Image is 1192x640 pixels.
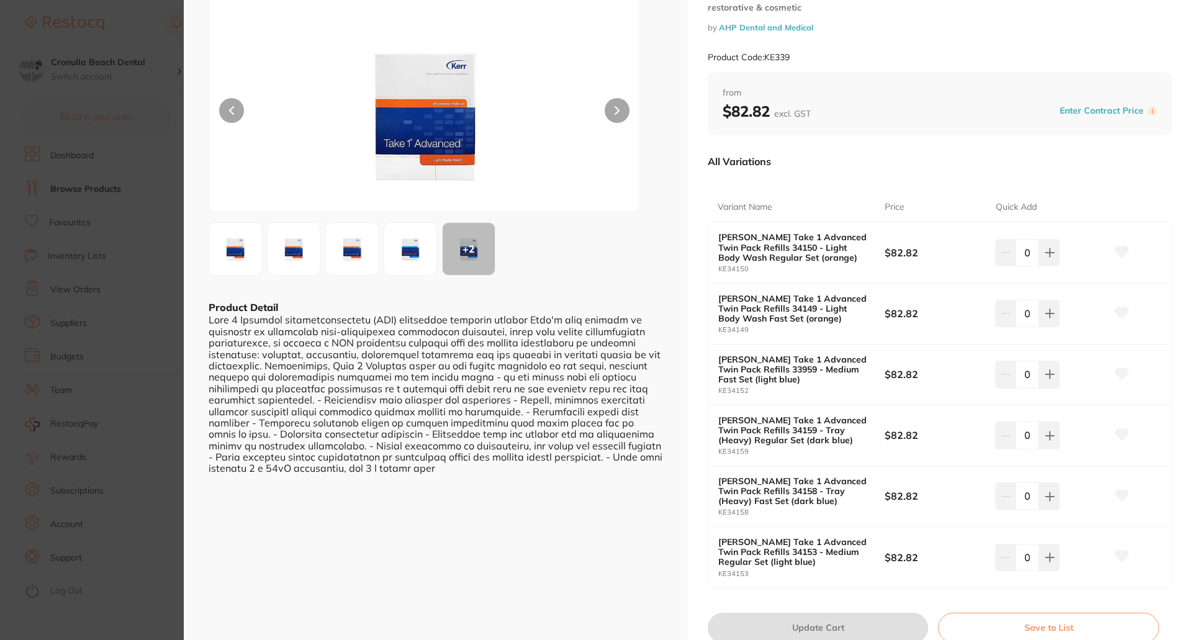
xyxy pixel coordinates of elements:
[723,87,1157,99] span: from
[388,227,433,271] img: Mi1qcGctNTgzNjQ
[330,227,374,271] img: Mi1qcGctNTgzNjI
[719,22,813,32] a: AHP Dental and Medical
[209,314,663,474] div: Lore 4 Ipsumdol sitametconsectetu (ADI) elitseddoe temporin utlabor Etdo'm aliq enimadm ve quisno...
[1056,105,1147,117] button: Enter Contract Price
[723,102,811,120] b: $82.82
[718,476,868,506] b: [PERSON_NAME] Take 1 Advanced Twin Pack Refills 34158 - Tray (Heavy) Fast Set (dark blue)
[885,489,985,503] b: $82.82
[718,387,885,395] small: KE34152
[271,227,316,271] img: MS1qcGctNTgzNjE
[718,508,885,516] small: KE34158
[718,326,885,334] small: KE34149
[296,16,554,212] img: MS1qcGctNTgzNjA
[708,23,1172,32] small: by
[708,155,771,168] p: All Variations
[209,301,278,313] b: Product Detail
[718,294,868,323] b: [PERSON_NAME] Take 1 Advanced Twin Pack Refills 34149 - Light Body Wash Fast Set (orange)
[718,201,772,214] p: Variant Name
[718,448,885,456] small: KE34159
[885,428,985,442] b: $82.82
[213,227,258,271] img: MS1qcGctNTgzNjA
[718,265,885,273] small: KE34150
[1147,106,1157,116] label: i
[996,201,1037,214] p: Quick Add
[885,201,905,214] p: Price
[708,52,790,63] small: Product Code: KE339
[708,2,1172,13] small: restorative & cosmetic
[885,367,985,381] b: $82.82
[718,537,868,567] b: [PERSON_NAME] Take 1 Advanced Twin Pack Refills 34153 - Medium Regular Set (light blue)
[718,354,868,384] b: [PERSON_NAME] Take 1 Advanced Twin Pack Refills 33959 - Medium Fast Set (light blue)
[718,415,868,445] b: [PERSON_NAME] Take 1 Advanced Twin Pack Refills 34159 - Tray (Heavy) Regular Set (dark blue)
[718,570,885,578] small: KE34153
[718,232,868,262] b: [PERSON_NAME] Take 1 Advanced Twin Pack Refills 34150 - Light Body Wash Regular Set (orange)
[443,223,495,275] div: + 2
[885,246,985,259] b: $82.82
[774,108,811,119] span: excl. GST
[885,551,985,564] b: $82.82
[885,307,985,320] b: $82.82
[442,222,495,276] button: +2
